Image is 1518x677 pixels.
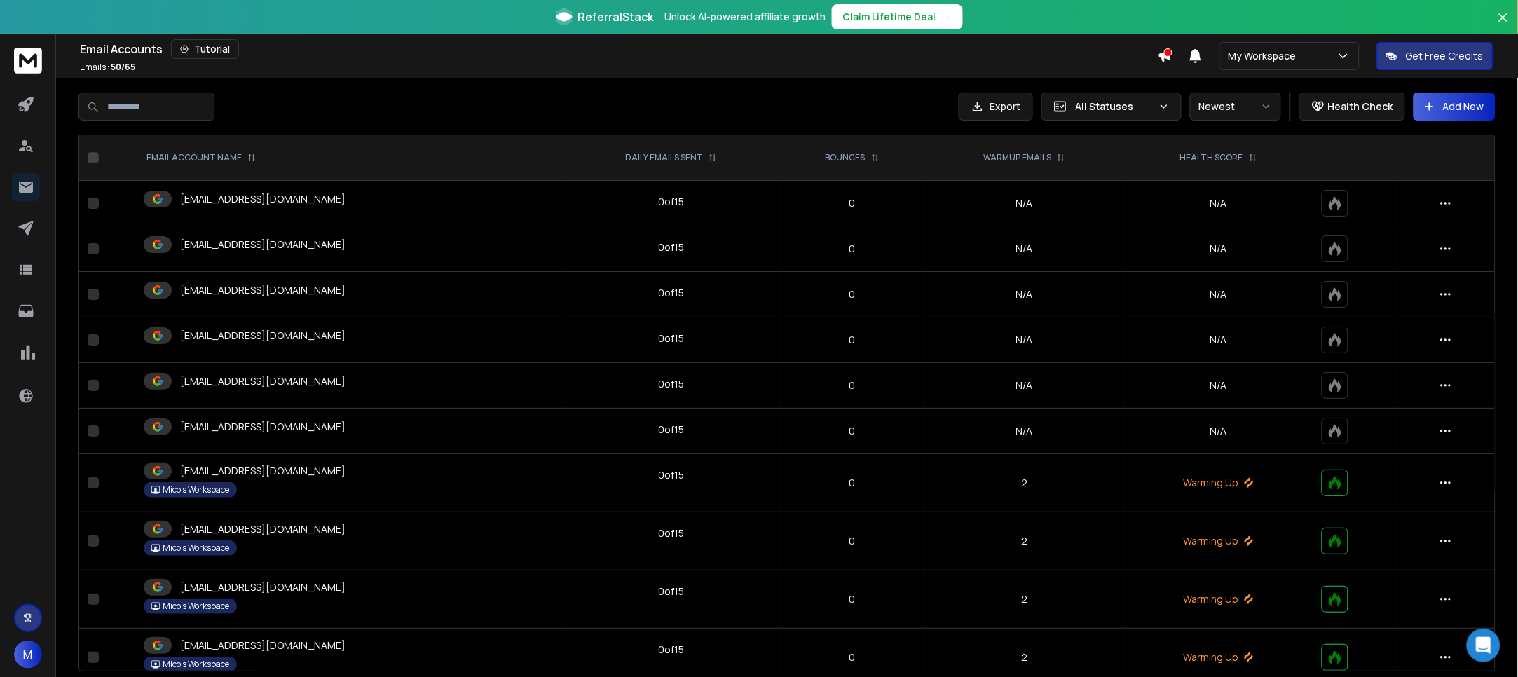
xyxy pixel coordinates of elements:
span: 50 / 65 [111,61,135,73]
p: Emails : [80,62,135,73]
p: [EMAIL_ADDRESS][DOMAIN_NAME] [180,464,346,478]
p: [EMAIL_ADDRESS][DOMAIN_NAME] [180,238,346,252]
p: [EMAIL_ADDRESS][DOMAIN_NAME] [180,283,346,297]
p: N/A [1133,333,1305,347]
div: 0 of 15 [658,195,684,209]
button: Newest [1190,93,1281,121]
td: N/A [925,272,1124,317]
p: Mico's Workspace [163,484,229,495]
p: [EMAIL_ADDRESS][DOMAIN_NAME] [180,638,346,652]
p: Mico's Workspace [163,542,229,554]
p: [EMAIL_ADDRESS][DOMAIN_NAME] [180,580,346,594]
button: Export [959,93,1033,121]
p: N/A [1133,287,1305,301]
p: 0 [788,242,917,256]
p: [EMAIL_ADDRESS][DOMAIN_NAME] [180,374,346,388]
p: HEALTH SCORE [1180,152,1243,163]
div: 0 of 15 [658,468,684,482]
button: Get Free Credits [1376,42,1493,70]
p: Mico's Workspace [163,601,229,612]
div: 0 of 15 [658,377,684,391]
div: 0 of 15 [658,240,684,254]
p: 0 [788,424,917,438]
p: N/A [1133,242,1305,256]
td: 2 [925,512,1124,570]
p: WARMUP EMAILS [983,152,1051,163]
td: N/A [925,409,1124,454]
p: Warming Up [1133,592,1305,606]
p: 0 [788,287,917,301]
p: [EMAIL_ADDRESS][DOMAIN_NAME] [180,192,346,206]
p: 0 [788,534,917,548]
p: Health Check [1328,100,1393,114]
p: 0 [788,592,917,606]
button: Health Check [1299,93,1405,121]
button: M [14,641,42,669]
p: 0 [788,196,917,210]
div: 0 of 15 [658,643,684,657]
div: 0 of 15 [658,526,684,540]
p: 0 [788,333,917,347]
p: [EMAIL_ADDRESS][DOMAIN_NAME] [180,329,346,343]
p: [EMAIL_ADDRESS][DOMAIN_NAME] [180,420,346,434]
p: 0 [788,650,917,664]
p: N/A [1133,424,1305,438]
div: 0 of 15 [658,286,684,300]
p: 0 [788,378,917,392]
td: 2 [925,454,1124,512]
div: EMAIL ACCOUNT NAME [146,152,256,163]
td: N/A [925,226,1124,272]
p: Mico's Workspace [163,659,229,670]
div: 0 of 15 [658,423,684,437]
td: N/A [925,181,1124,226]
td: N/A [925,317,1124,363]
div: Email Accounts [80,39,1158,59]
td: N/A [925,363,1124,409]
span: → [942,10,952,24]
button: Claim Lifetime Deal→ [832,4,963,29]
p: 0 [788,476,917,490]
div: 0 of 15 [658,584,684,599]
p: Warming Up [1133,476,1305,490]
p: Get Free Credits [1406,49,1484,63]
button: Add New [1414,93,1496,121]
p: Warming Up [1133,650,1305,664]
p: BOUNCES [826,152,866,163]
span: ReferralStack [578,8,654,25]
td: 2 [925,570,1124,629]
p: N/A [1133,378,1305,392]
p: N/A [1133,196,1305,210]
p: [EMAIL_ADDRESS][DOMAIN_NAME] [180,522,346,536]
p: My Workspace [1229,49,1302,63]
p: DAILY EMAILS SENT [625,152,703,163]
button: Close banner [1494,8,1512,42]
button: Tutorial [171,39,239,59]
p: Warming Up [1133,534,1305,548]
p: All Statuses [1076,100,1153,114]
div: Open Intercom Messenger [1467,629,1500,662]
p: Unlock AI-powered affiliate growth [665,10,826,24]
div: 0 of 15 [658,331,684,346]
